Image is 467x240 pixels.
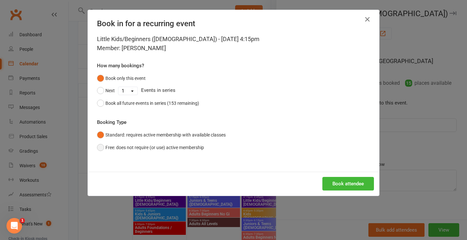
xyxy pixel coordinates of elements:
[322,177,374,191] button: Book attendee
[362,14,373,25] button: Close
[97,84,370,97] div: Events in series
[97,19,370,28] h4: Book in for a recurring event
[97,84,115,97] button: Next
[97,118,126,126] label: Booking Type
[105,100,199,107] div: Book all future events in series (153 remaining)
[6,218,22,234] iframe: Intercom live chat
[20,218,25,223] span: 1
[97,129,226,141] button: Standard: requires active membership with available classes
[97,97,199,109] button: Book all future events in series (153 remaining)
[97,62,144,70] label: How many bookings?
[97,72,146,84] button: Book only this event
[97,141,204,154] button: Free: does not require (or use) active membership
[97,35,370,53] div: Little Kids/Beginners ([DEMOGRAPHIC_DATA]) - [DATE] 4:15pm Member: [PERSON_NAME]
